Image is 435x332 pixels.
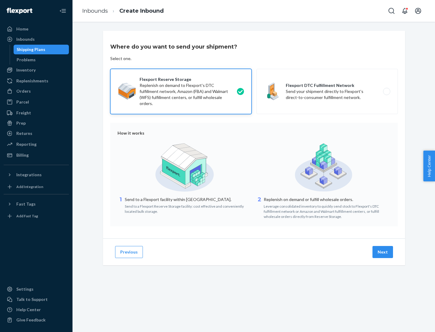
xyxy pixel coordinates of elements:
a: Billing [4,150,69,160]
div: Inbounds [16,36,35,42]
div: Integrations [16,172,42,178]
button: Help Center [423,151,435,181]
div: Freight [16,110,31,116]
div: Replenishments [16,78,48,84]
div: Returns [16,130,32,136]
p: Send to a Flexport facility within [GEOGRAPHIC_DATA]. [125,196,252,203]
button: Integrations [4,170,69,180]
a: Returns [4,129,69,138]
div: Leverage consolidated inventory to quickly send stock to Flexport's DTC fulfillment network or Am... [264,203,391,219]
div: Prep [16,120,26,126]
img: Flexport logo [7,8,32,14]
button: Open Search Box [385,5,398,17]
a: Home [4,24,69,34]
div: Give Feedback [16,317,46,323]
button: Open account menu [412,5,424,17]
div: Problems [17,57,36,63]
div: Reporting [16,141,37,147]
a: Problems [14,55,69,65]
a: Inbounds [4,34,69,44]
button: Open notifications [399,5,411,17]
a: Orders [4,86,69,96]
div: Add Integration [16,184,43,189]
a: Inbounds [82,8,108,14]
div: Help Center [16,307,41,313]
a: Replenishments [4,76,69,86]
div: Parcel [16,99,29,105]
a: Prep [4,118,69,128]
div: Send to a Flexport Reserve Storage facility: cost effective and conveniently located bulk storage. [125,203,252,214]
p: Replenish on demand or fulfill wholesale orders. [264,196,391,203]
a: Freight [4,108,69,118]
button: Next [372,246,393,258]
div: Orders [16,88,31,94]
a: Talk to Support [4,295,69,304]
div: How it works [118,130,391,136]
a: Reporting [4,139,69,149]
button: Close Navigation [57,5,69,17]
button: Give Feedback [4,315,69,325]
a: Create Inbound [119,8,164,14]
div: Inventory [16,67,36,73]
div: Talk to Support [16,296,48,302]
h3: Where do you want to send your shipment? [110,43,237,51]
button: Fast Tags [4,199,69,209]
div: Add Fast Tag [16,213,38,219]
a: Add Integration [4,182,69,192]
button: Previous [115,246,143,258]
a: Inventory [4,65,69,75]
a: Add Fast Tag [4,211,69,221]
div: Billing [16,152,29,158]
div: 1 [118,196,124,214]
div: Home [16,26,28,32]
div: Fast Tags [16,201,36,207]
div: Shipping Plans [17,46,45,53]
div: 2 [256,196,263,219]
a: Settings [4,284,69,294]
div: Select one. [110,56,131,62]
a: Help Center [4,305,69,314]
div: Settings [16,286,34,292]
ol: breadcrumbs [77,2,169,20]
a: Shipping Plans [14,45,69,54]
a: Parcel [4,97,69,107]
